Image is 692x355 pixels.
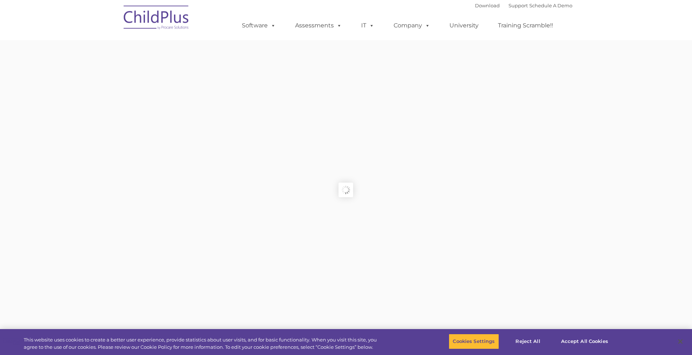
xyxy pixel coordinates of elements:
div: This website uses cookies to create a better user experience, provide statistics about user visit... [24,336,380,351]
button: Close [672,333,688,350]
a: Training Scramble!! [491,18,560,33]
a: IT [354,18,382,33]
button: Cookies Settings [449,334,499,349]
a: Schedule A Demo [529,3,572,8]
a: Company [386,18,437,33]
img: ChildPlus by Procare Solutions [120,0,193,37]
a: Support [509,3,528,8]
button: Accept All Cookies [557,334,612,349]
button: Reject All [505,334,551,349]
a: Download [475,3,500,8]
font: | [475,3,572,8]
a: University [442,18,486,33]
a: Assessments [288,18,349,33]
a: Software [235,18,283,33]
